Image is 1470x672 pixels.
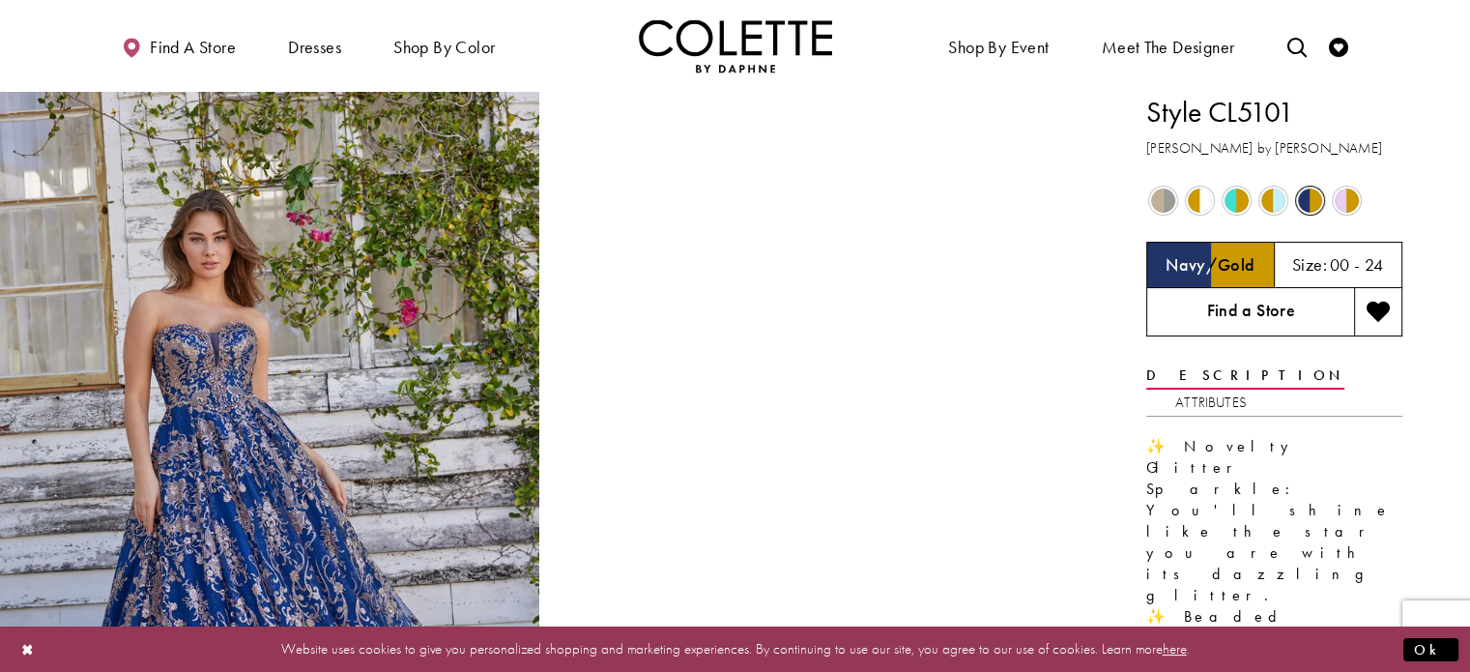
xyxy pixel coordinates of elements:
a: Description [1146,362,1344,390]
span: Shop by color [389,19,500,73]
span: Dresses [283,19,346,73]
h1: Style CL5101 [1146,92,1402,132]
div: Product color controls state depends on size chosen [1146,183,1402,219]
img: Colette by Daphne [639,19,832,73]
div: Navy/Gold [1293,184,1327,218]
h3: [PERSON_NAME] by [PERSON_NAME] [1146,137,1402,160]
div: Lilac/Gold [1330,184,1364,218]
button: Close Dialog [12,632,44,666]
video: Style CL5101 Colette by Daphne #1 autoplay loop mute video [549,92,1088,362]
div: Gold/White [1183,184,1217,218]
span: Meet the designer [1102,38,1235,57]
button: Submit Dialog [1403,637,1458,661]
a: Meet the designer [1097,19,1240,73]
a: Attributes [1175,389,1247,417]
h5: 00 - 24 [1330,255,1384,275]
div: Gold/Pewter [1146,184,1180,218]
span: Shop By Event [948,38,1049,57]
a: Find a Store [1146,288,1354,336]
button: Add to wishlist [1354,288,1402,336]
p: Website uses cookies to give you personalized shopping and marketing experiences. By continuing t... [139,636,1331,662]
div: Light Blue/Gold [1256,184,1290,218]
a: Check Wishlist [1324,19,1353,73]
span: Size: [1292,253,1327,276]
span: Shop By Event [943,19,1053,73]
a: Toggle search [1282,19,1311,73]
h5: Chosen color [1166,255,1255,275]
span: Find a store [150,38,236,57]
span: Shop by color [393,38,495,57]
div: Turquoise/Gold [1220,184,1254,218]
a: Visit Home Page [639,19,832,73]
a: Find a store [117,19,241,73]
a: here [1163,639,1187,658]
span: Dresses [288,38,341,57]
